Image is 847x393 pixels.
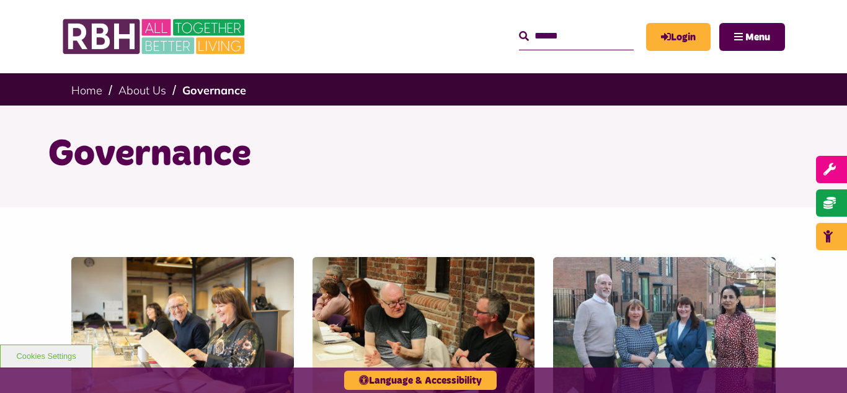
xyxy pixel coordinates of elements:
[48,130,799,179] h1: Governance
[745,32,770,42] span: Menu
[118,83,166,97] a: About Us
[646,23,711,51] a: MyRBH
[62,12,248,61] img: RBH
[182,83,246,97] a: Governance
[719,23,785,51] button: Navigation
[71,83,102,97] a: Home
[791,337,847,393] iframe: Netcall Web Assistant for live chat
[344,371,497,390] button: Language & Accessibility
